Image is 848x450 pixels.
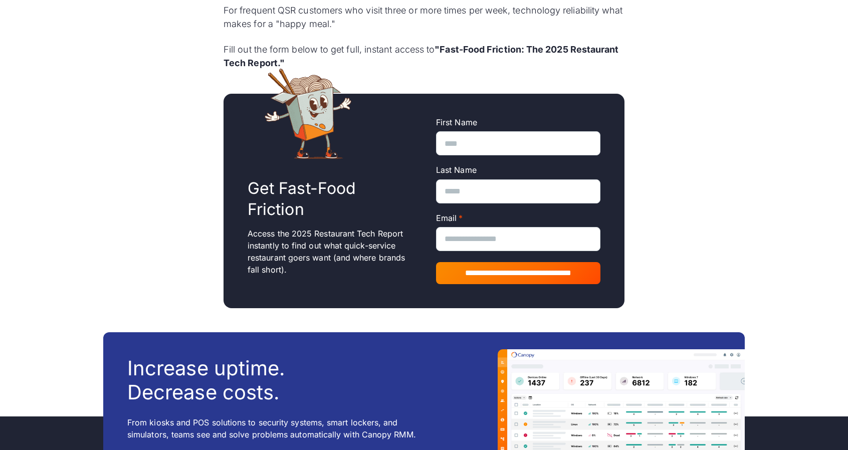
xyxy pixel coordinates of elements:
p: Fill out the form below to get full, instant access to [224,43,624,70]
p: Access the 2025 Restaurant Tech Report instantly to find out what quick-service restaurant goers ... [248,228,412,276]
span: First Name [436,117,477,127]
span: Last Name [436,165,477,175]
p: For frequent QSR customers who visit three or more times per week, technology reliability what ma... [224,4,624,31]
span: Email [436,213,457,223]
h2: Get Fast-Food Friction [248,178,412,219]
h3: Increase uptime. Decrease costs. [127,356,285,404]
p: From kiosks and POS solutions to security systems, smart lockers, and simulators, teams see and s... [127,416,436,440]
